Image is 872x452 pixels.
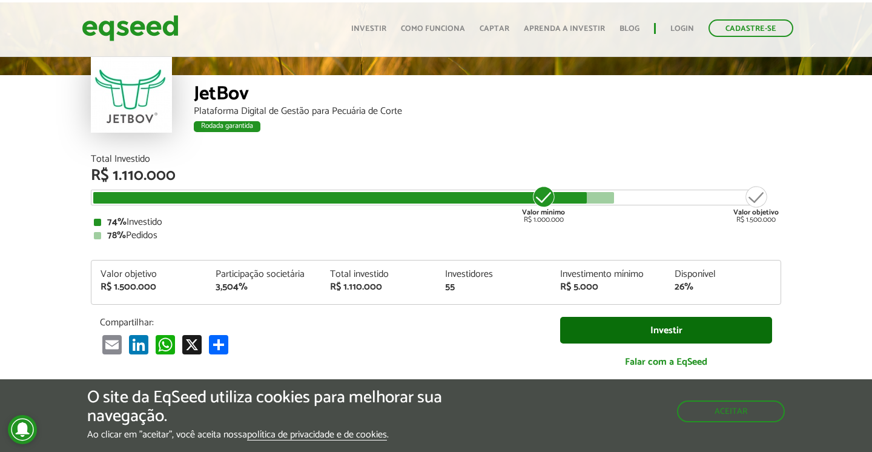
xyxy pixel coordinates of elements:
[101,282,197,292] div: R$ 1.500.000
[330,282,427,292] div: R$ 1.110.000
[524,25,605,33] a: Aprenda a investir
[560,282,657,292] div: R$ 5.000
[87,388,506,426] h5: O site da EqSeed utiliza cookies para melhorar sua navegação.
[675,282,771,292] div: 26%
[560,317,772,344] a: Investir
[670,25,694,33] a: Login
[82,12,179,44] img: EqSeed
[708,19,793,37] a: Cadastre-se
[194,107,781,116] div: Plataforma Digital de Gestão para Pecuária de Corte
[194,121,260,132] div: Rodada garantida
[480,25,509,33] a: Captar
[560,270,657,279] div: Investimento mínimo
[216,270,312,279] div: Participação societária
[194,84,781,107] div: JetBov
[153,334,177,354] a: WhatsApp
[100,317,542,328] p: Compartilhar:
[91,155,781,164] div: Total Investido
[522,207,565,218] strong: Valor mínimo
[107,227,126,244] strong: 78%
[445,282,542,292] div: 55
[216,282,312,292] div: 3,504%
[107,214,127,230] strong: 74%
[675,270,771,279] div: Disponível
[401,25,465,33] a: Como funciona
[521,185,566,224] div: R$ 1.000.000
[677,400,785,422] button: Aceitar
[445,270,542,279] div: Investidores
[247,430,387,440] a: política de privacidade e de cookies
[619,25,639,33] a: Blog
[94,231,778,241] div: Pedidos
[100,334,124,354] a: Email
[733,207,779,218] strong: Valor objetivo
[560,350,772,374] a: Falar com a EqSeed
[180,334,204,354] a: X
[351,25,386,33] a: Investir
[206,334,231,354] a: Compartilhar
[91,168,781,184] div: R$ 1.110.000
[87,429,506,440] p: Ao clicar em "aceitar", você aceita nossa .
[94,218,778,227] div: Investido
[101,270,197,279] div: Valor objetivo
[127,334,151,354] a: LinkedIn
[330,270,427,279] div: Total investido
[733,185,779,224] div: R$ 1.500.000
